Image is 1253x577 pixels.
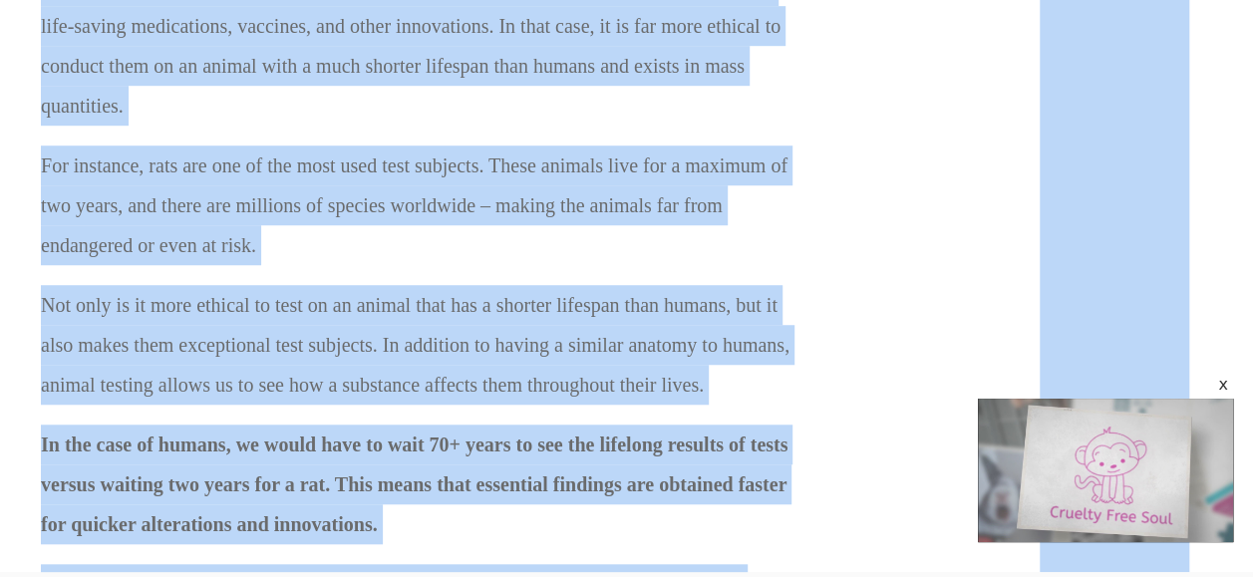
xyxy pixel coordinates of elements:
div: x [1215,377,1231,393]
p: For instance, rats are one of the most used test subjects. These animals live for a maximum of tw... [41,145,804,285]
p: Not only is it more ethical to test on an animal that has a shorter lifespan than humans, but it ... [41,285,804,425]
div: Video Player [978,399,1233,542]
strong: In the case of humans, we would have to wait 70+ years to see the lifelong results of tests versu... [41,433,787,535]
